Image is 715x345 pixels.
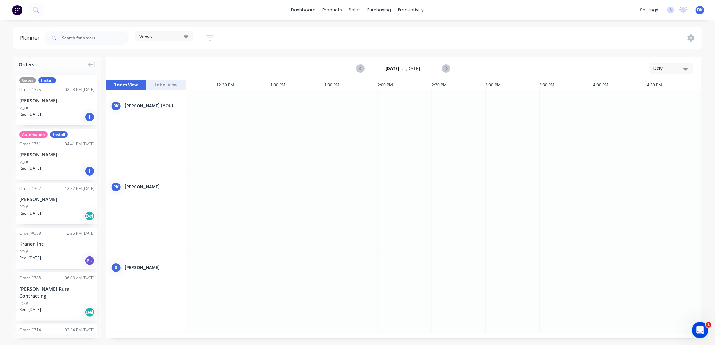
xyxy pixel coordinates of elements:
div: 12:25 PM [DATE] [65,230,95,236]
a: dashboard [288,5,319,15]
div: [PERSON_NAME] [19,196,95,203]
div: sales [346,5,364,15]
span: Install [50,131,68,138]
div: Del [84,211,95,221]
span: Req. [DATE] [19,255,41,261]
span: Req. [DATE] [19,210,41,216]
span: Req. [DATE] [19,111,41,117]
div: I [84,112,95,122]
span: Req. [DATE] [19,307,41,313]
div: settings [637,5,662,15]
div: Planner [20,34,43,42]
span: 1 [706,322,711,328]
span: - [402,65,403,73]
div: 3:30 PM [540,80,593,90]
div: [PERSON_NAME] (You) [125,103,181,109]
div: Del [84,307,95,317]
div: products [319,5,346,15]
div: 12:00 PM [163,80,216,90]
span: Automation [19,131,48,138]
div: 4:00 PM [593,80,647,90]
div: Order # 362 [19,186,41,192]
span: Install [38,77,56,83]
div: 2:00 PM [378,80,432,90]
div: PO # [19,105,28,111]
div: PO # [19,204,28,210]
div: S [111,263,121,273]
iframe: Intercom live chat [692,322,708,338]
div: 02:54 PM [DATE] [65,327,95,333]
div: [PERSON_NAME] Rural Contracting [19,285,95,299]
div: 12:30 PM [216,80,270,90]
span: Gates [19,77,36,83]
button: Day [650,63,693,74]
div: 02:23 PM [DATE] [65,87,95,93]
div: Order # 389 [19,230,41,236]
div: Order # 361 [19,141,41,147]
button: Team View [106,80,146,90]
div: 2:30 PM [432,80,486,90]
span: Orders [19,61,34,68]
input: Search for orders... [62,31,129,45]
div: PO # [19,301,28,307]
div: [PERSON_NAME] [19,97,95,104]
div: [PERSON_NAME] [125,184,181,190]
div: Order # 375 [19,87,41,93]
div: Order # 314 [19,327,41,333]
div: [PERSON_NAME] [125,265,181,271]
img: Factory [12,5,22,15]
div: productivity [395,5,428,15]
span: Req. [DATE] [19,165,41,171]
button: go back [4,3,17,15]
div: 4:30 PM [647,80,701,90]
div: 12:52 PM [DATE] [65,186,95,192]
button: Previous page [357,64,365,73]
div: PO # [19,159,28,165]
span: BK [697,7,703,13]
strong: [DATE] [386,66,399,72]
div: 3:00 PM [486,80,540,90]
div: PO # [19,249,28,255]
span: Views [139,33,152,40]
div: purchasing [364,5,395,15]
button: Next page [442,64,450,73]
button: Label View [146,80,186,90]
span: [DATE] [406,66,421,72]
div: Kranen Inc [19,240,95,247]
div: [PERSON_NAME] [19,151,95,158]
div: 1:00 PM [270,80,324,90]
div: 1:30 PM [324,80,378,90]
div: PU [84,256,95,266]
div: PK [111,182,121,192]
div: Order # 388 [19,275,41,281]
div: Day [653,65,684,72]
div: 06:03 AM [DATE] [65,275,95,281]
div: BK [111,101,121,111]
div: 04:41 PM [DATE] [65,141,95,147]
div: I [84,166,95,176]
